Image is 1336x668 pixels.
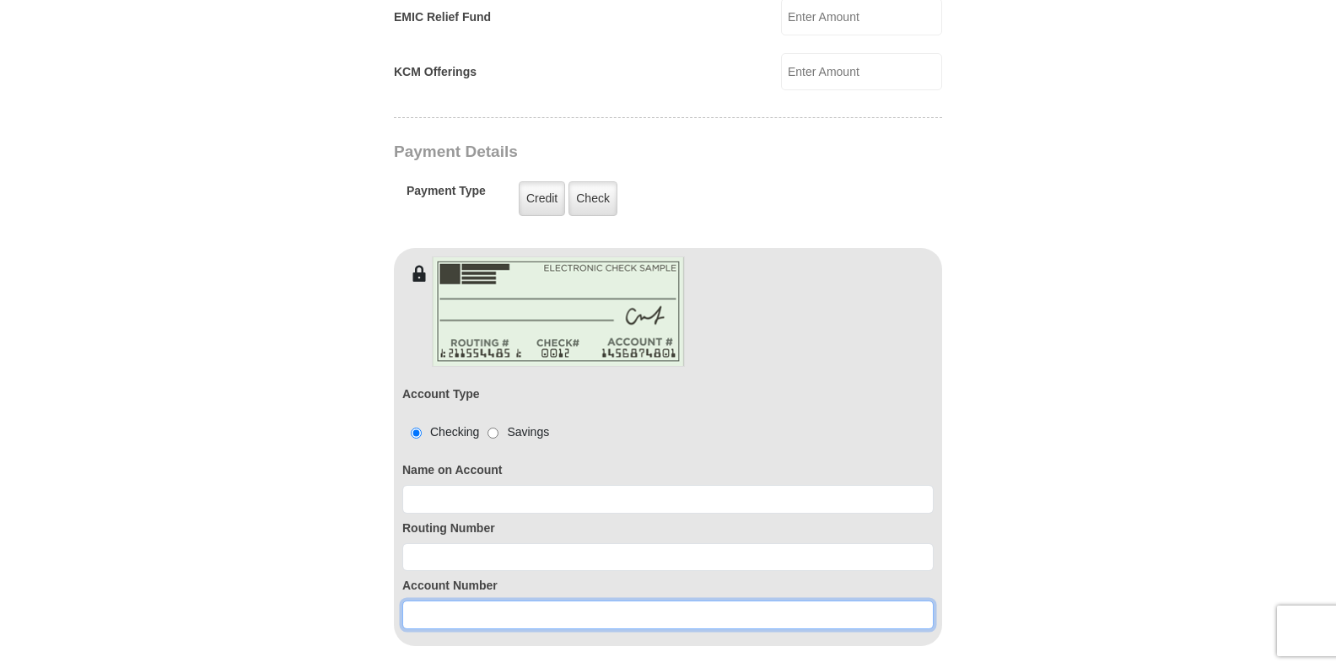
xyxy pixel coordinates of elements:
h3: Payment Details [394,143,824,162]
label: Name on Account [402,461,934,479]
label: Account Number [402,577,934,595]
img: check-en.png [432,256,685,367]
label: Routing Number [402,520,934,537]
label: KCM Offerings [394,63,477,81]
label: Check [568,181,617,216]
div: Checking Savings [402,423,549,441]
label: Account Type [402,385,480,403]
input: Enter Amount [781,53,942,90]
h5: Payment Type [407,184,486,207]
label: EMIC Relief Fund [394,8,491,26]
label: Credit [519,181,565,216]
